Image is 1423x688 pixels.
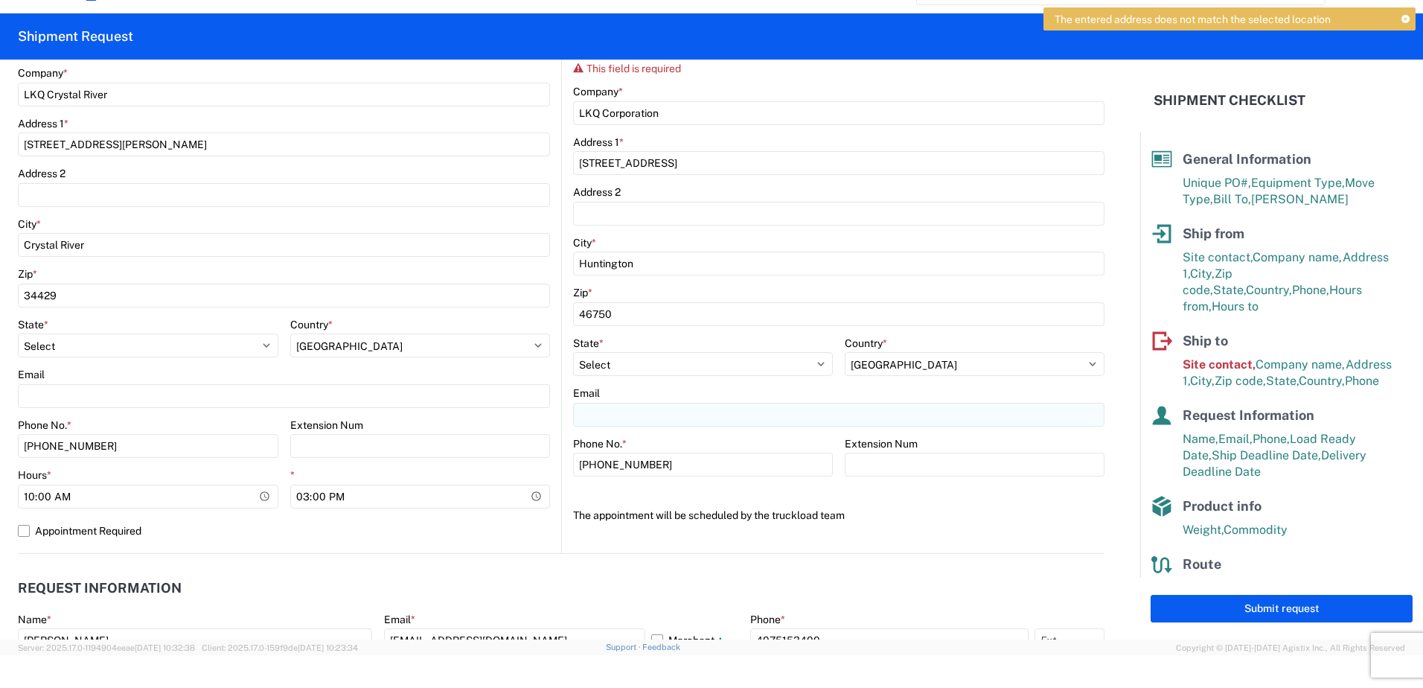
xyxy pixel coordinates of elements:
[1251,192,1349,206] span: [PERSON_NAME]
[290,418,363,432] label: Extension Num
[18,28,133,45] h2: Shipment Request
[1154,92,1305,109] h2: Shipment Checklist
[1183,176,1251,190] span: Unique PO#,
[18,318,48,331] label: State
[1218,432,1253,446] span: Email,
[1224,523,1288,537] span: Commodity
[573,386,600,400] label: Email
[1035,628,1104,652] input: Ext
[1183,523,1224,537] span: Weight,
[18,267,37,281] label: Zip
[573,286,592,299] label: Zip
[384,613,415,626] label: Email
[1246,283,1292,297] span: Country,
[18,581,182,596] h2: Request Information
[1183,357,1256,372] span: Site contact,
[1190,267,1215,281] span: City,
[573,185,621,199] label: Address 2
[573,503,845,527] label: The appointment will be scheduled by the truckload team
[606,643,643,652] a: Support
[18,368,45,381] label: Email
[573,236,596,249] label: City
[290,318,333,331] label: Country
[573,437,627,450] label: Phone No.
[573,136,624,149] label: Address 1
[750,613,785,626] label: Phone
[651,628,738,652] label: Merchant
[586,63,681,74] span: This field is required
[1190,374,1215,388] span: City,
[1256,357,1346,372] span: Company name,
[1299,374,1345,388] span: Country,
[1292,283,1329,297] span: Phone,
[1213,283,1246,297] span: State,
[1266,374,1299,388] span: State,
[1176,641,1405,654] span: Copyright © [DATE]-[DATE] Agistix Inc., All Rights Reserved
[1253,250,1343,264] span: Company name,
[1251,176,1345,190] span: Equipment Type,
[1151,595,1413,622] button: Submit request
[1183,151,1311,167] span: General Information
[1253,432,1290,446] span: Phone,
[642,643,680,652] a: Feedback
[1055,13,1331,26] span: The entered address does not match the selected location
[1183,556,1221,572] span: Route
[18,217,41,231] label: City
[1183,250,1253,264] span: Site contact,
[298,643,358,652] span: [DATE] 10:23:34
[18,167,65,180] label: Address 2
[18,418,71,432] label: Phone No.
[1213,192,1251,206] span: Bill To,
[1183,407,1314,423] span: Request Information
[1183,226,1244,241] span: Ship from
[135,643,195,652] span: [DATE] 10:32:38
[573,337,604,350] label: State
[1212,448,1321,462] span: Ship Deadline Date,
[845,437,918,450] label: Extension Num
[202,643,358,652] span: Client: 2025.17.0-159f9de
[1215,374,1266,388] span: Zip code,
[1183,498,1261,514] span: Product info
[18,66,68,80] label: Company
[1183,432,1218,446] span: Name,
[18,613,51,626] label: Name
[18,468,51,482] label: Hours
[845,337,887,350] label: Country
[18,117,68,130] label: Address 1
[573,85,623,98] label: Company
[1183,333,1228,348] span: Ship to
[1212,299,1259,313] span: Hours to
[1345,374,1379,388] span: Phone
[18,519,550,543] label: Appointment Required
[18,643,195,652] span: Server: 2025.17.0-1194904eeae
